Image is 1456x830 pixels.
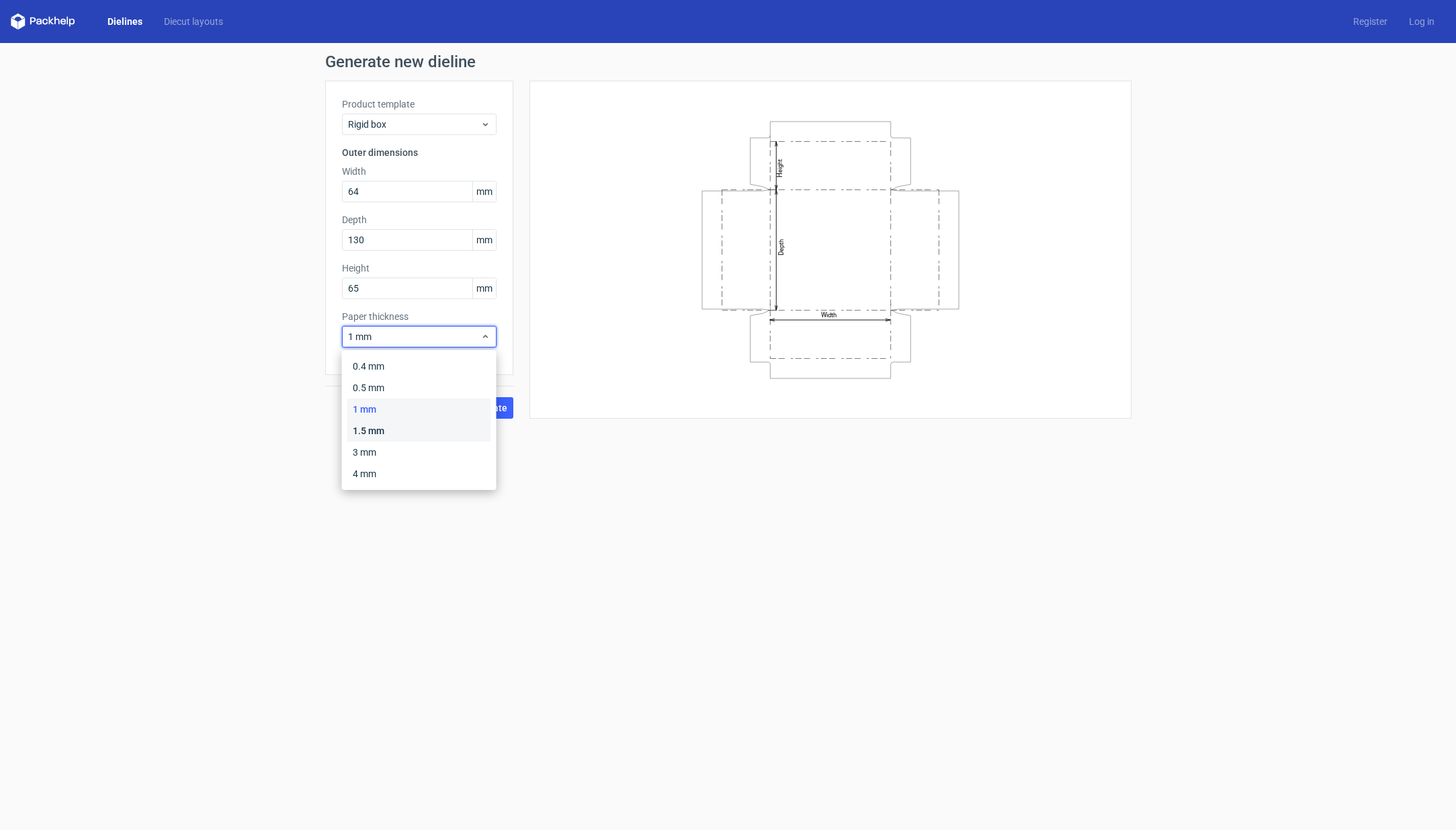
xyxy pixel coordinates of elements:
h3: Outer dimensions [342,146,497,159]
label: Product template [342,97,497,111]
div: 4 mm [347,463,491,485]
text: Depth [777,239,785,255]
div: 0.4 mm [347,356,491,377]
label: Height [342,261,497,275]
div: 1.5 mm [347,420,491,442]
label: Depth [342,213,497,226]
h1: Generate new dieline [325,54,1131,70]
div: 3 mm [347,442,491,463]
a: Dielines [97,15,153,28]
label: Width [342,165,497,178]
a: Diecut layouts [153,15,234,28]
span: Rigid box [348,118,480,131]
span: mm [472,278,496,298]
span: mm [472,181,496,202]
span: mm [472,230,496,250]
label: Paper thickness [342,310,497,323]
text: Width [820,311,836,319]
span: 1 mm [348,330,480,343]
text: Height [776,159,783,177]
a: Register [1342,15,1398,28]
div: 1 mm [347,399,491,420]
a: Log in [1398,15,1445,28]
div: 0.5 mm [347,377,491,399]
